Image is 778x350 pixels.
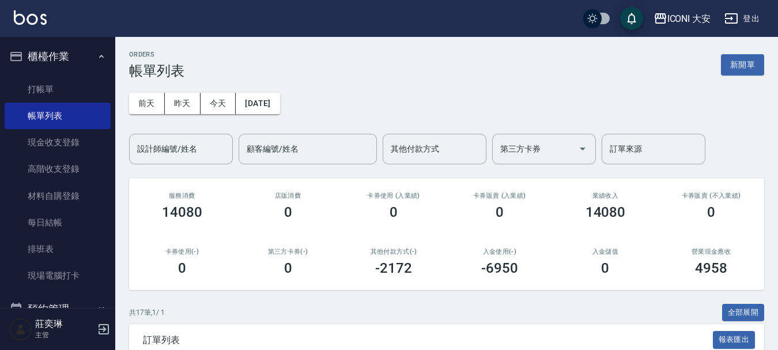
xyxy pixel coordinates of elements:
button: ICONI 大安 [649,7,716,31]
h2: 營業現金應收 [672,248,750,255]
h3: 服務消費 [143,192,221,200]
h2: 入金儲值 [566,248,645,255]
h3: 14080 [162,204,202,220]
button: 櫃檯作業 [5,42,111,71]
a: 排班表 [5,236,111,262]
button: [DATE] [236,93,280,114]
h3: 0 [390,204,398,220]
button: 今天 [201,93,236,114]
h3: -2172 [375,260,412,276]
button: 前天 [129,93,165,114]
a: 新開單 [721,59,764,70]
img: Logo [14,10,47,25]
button: 登出 [720,8,764,29]
h3: 0 [178,260,186,276]
a: 高階收支登錄 [5,156,111,182]
a: 報表匯出 [713,334,756,345]
h3: 0 [496,204,504,220]
a: 現場電腦打卡 [5,262,111,289]
button: 昨天 [165,93,201,114]
h3: 0 [601,260,609,276]
span: 訂單列表 [143,334,713,346]
button: 報表匯出 [713,331,756,349]
h2: 卡券販賣 (不入業績) [672,192,750,200]
h3: 0 [707,204,715,220]
a: 帳單列表 [5,103,111,129]
a: 材料自購登錄 [5,183,111,209]
h3: 14080 [586,204,626,220]
button: save [620,7,643,30]
h3: 4958 [695,260,727,276]
h2: 卡券販賣 (入業績) [460,192,539,200]
h2: 業績收入 [566,192,645,200]
h2: 第三方卡券(-) [249,248,327,255]
button: 全部展開 [722,304,765,322]
h2: 入金使用(-) [460,248,539,255]
a: 打帳單 [5,76,111,103]
button: 新開單 [721,54,764,76]
h2: 卡券使用 (入業績) [354,192,433,200]
img: Person [9,318,32,341]
button: Open [573,140,592,158]
a: 每日結帳 [5,209,111,236]
p: 共 17 筆, 1 / 1 [129,307,165,318]
h3: 0 [284,260,292,276]
h2: 卡券使用(-) [143,248,221,255]
h2: 店販消費 [249,192,327,200]
h2: ORDERS [129,51,184,58]
h3: -6950 [481,260,518,276]
h3: 0 [284,204,292,220]
p: 主管 [35,330,94,340]
button: 預約管理 [5,294,111,324]
h5: 莊奕琳 [35,318,94,330]
a: 現金收支登錄 [5,129,111,156]
h2: 其他付款方式(-) [354,248,433,255]
h3: 帳單列表 [129,63,184,79]
div: ICONI 大安 [667,12,711,26]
